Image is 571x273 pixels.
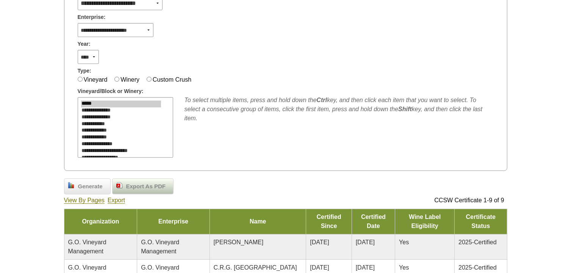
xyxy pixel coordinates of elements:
[455,209,507,234] td: Certificate Status
[78,13,106,21] span: Enterprise:
[122,182,169,191] span: Export As PDF
[78,40,91,48] span: Year:
[78,87,144,95] span: Vineyard/Block or Winery:
[398,106,412,112] b: Shift
[108,197,125,204] a: Export
[185,96,494,123] div: To select multiple items, press and hold down the key, and then click each item that you want to ...
[64,209,137,234] td: Organization
[68,182,74,188] img: chart_bar.png
[458,264,497,271] span: 2025-Certified
[356,264,375,271] span: [DATE]
[74,182,106,191] span: Generate
[316,97,327,103] b: Ctrl
[395,209,455,234] td: Wine Label Eligibility
[356,239,375,245] span: [DATE]
[310,264,329,271] span: [DATE]
[458,239,497,245] span: 2025-Certified
[78,67,91,75] span: Type:
[84,76,108,83] label: Vineyard
[210,209,306,234] td: Name
[64,178,111,194] a: Generate
[68,239,106,254] span: G.O. Vineyard Management
[120,76,139,83] label: Winery
[399,239,409,245] span: Yes
[64,197,105,204] a: View By Pages
[153,76,191,83] label: Custom Crush
[137,209,210,234] td: Enterprise
[306,209,352,234] td: Certified Since
[434,197,504,203] span: CCSW Certificate 1-9 of 9
[399,264,409,271] span: Yes
[352,209,395,234] td: Certified Date
[116,182,122,188] img: doc_pdf.png
[214,264,297,271] span: C.R.G. [GEOGRAPHIC_DATA]
[214,239,264,245] span: [PERSON_NAME]
[112,178,174,194] a: Export As PDF
[141,239,179,254] span: G.O. Vineyard Management
[310,239,329,245] span: [DATE]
